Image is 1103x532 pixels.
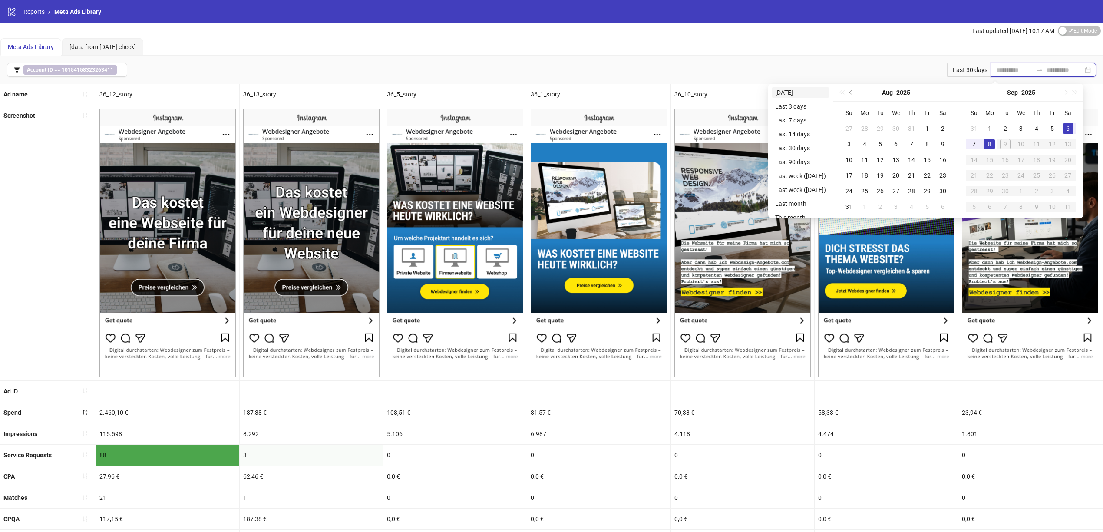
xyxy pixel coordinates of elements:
[1029,105,1044,121] th: Th
[1047,186,1057,196] div: 3
[891,155,901,165] div: 13
[958,509,1102,529] div: 0,0 €
[906,139,917,149] div: 7
[904,168,919,183] td: 2025-08-21
[1031,123,1042,134] div: 4
[243,109,380,377] img: Screenshot 120233658371510020
[527,445,670,466] div: 0
[984,202,995,212] div: 6
[859,202,870,212] div: 1
[841,199,857,215] td: 2025-08-31
[969,170,979,181] div: 21
[1016,186,1026,196] div: 1
[935,105,951,121] th: Sa
[844,186,854,196] div: 24
[96,487,239,508] div: 21
[891,170,901,181] div: 20
[383,402,527,423] div: 108,51 €
[3,430,37,437] b: Impressions
[922,170,932,181] div: 22
[997,136,1013,152] td: 2025-09-09
[96,402,239,423] div: 2.460,10 €
[671,509,814,529] div: 0,0 €
[22,7,46,17] a: Reports
[875,186,885,196] div: 26
[935,136,951,152] td: 2025-08-09
[82,112,88,119] span: sort-ascending
[1029,168,1044,183] td: 2025-09-25
[969,123,979,134] div: 31
[966,183,982,199] td: 2025-09-28
[23,65,117,75] span: ==
[938,139,948,149] div: 9
[772,129,829,139] li: Last 14 days
[875,170,885,181] div: 19
[958,487,1102,508] div: 0
[1013,136,1029,152] td: 2025-09-10
[938,170,948,181] div: 23
[857,136,872,152] td: 2025-08-04
[904,105,919,121] th: Th
[387,109,523,377] img: Screenshot 120233290318080020
[3,515,20,522] b: CPQA
[906,155,917,165] div: 14
[527,402,670,423] div: 81,57 €
[1000,123,1011,134] div: 2
[982,199,997,215] td: 2025-10-06
[3,409,21,416] b: Spend
[1013,168,1029,183] td: 2025-09-24
[82,409,88,415] span: sort-descending
[1016,202,1026,212] div: 8
[3,91,28,98] b: Ad name
[1031,155,1042,165] div: 18
[240,466,383,487] div: 62,46 €
[919,199,935,215] td: 2025-09-05
[527,84,670,105] div: 36_1_story
[527,509,670,529] div: 0,0 €
[1031,202,1042,212] div: 9
[1063,186,1073,196] div: 4
[984,155,995,165] div: 15
[96,509,239,529] div: 117,15 €
[7,63,127,77] button: Account ID == 10154158323263411
[982,152,997,168] td: 2025-09-15
[841,105,857,121] th: Su
[919,105,935,121] th: Fr
[872,136,888,152] td: 2025-08-05
[69,43,136,50] span: [data from [DATE] check]
[891,186,901,196] div: 27
[872,199,888,215] td: 2025-09-02
[1063,202,1073,212] div: 11
[935,183,951,199] td: 2025-08-30
[674,109,811,377] img: Screenshot 120233290314780020
[815,402,958,423] div: 58,33 €
[671,487,814,508] div: 0
[997,121,1013,136] td: 2025-09-02
[240,509,383,529] div: 187,38 €
[919,168,935,183] td: 2025-08-22
[671,402,814,423] div: 70,38 €
[772,87,829,98] li: [DATE]
[972,27,1054,34] span: Last updated [DATE] 10:17 AM
[1063,123,1073,134] div: 6
[1044,152,1060,168] td: 2025-09-19
[772,115,829,126] li: Last 7 days
[1044,136,1060,152] td: 2025-09-12
[1031,186,1042,196] div: 2
[527,487,670,508] div: 0
[906,170,917,181] div: 21
[966,168,982,183] td: 2025-09-21
[859,170,870,181] div: 18
[1044,199,1060,215] td: 2025-10-10
[1044,183,1060,199] td: 2025-10-03
[96,445,239,466] div: 88
[891,123,901,134] div: 30
[383,509,527,529] div: 0,0 €
[982,121,997,136] td: 2025-09-01
[8,43,54,50] span: Meta Ads Library
[896,84,910,101] button: Choose a year
[1013,105,1029,121] th: We
[1060,199,1076,215] td: 2025-10-11
[82,430,88,436] span: sort-ascending
[1063,170,1073,181] div: 27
